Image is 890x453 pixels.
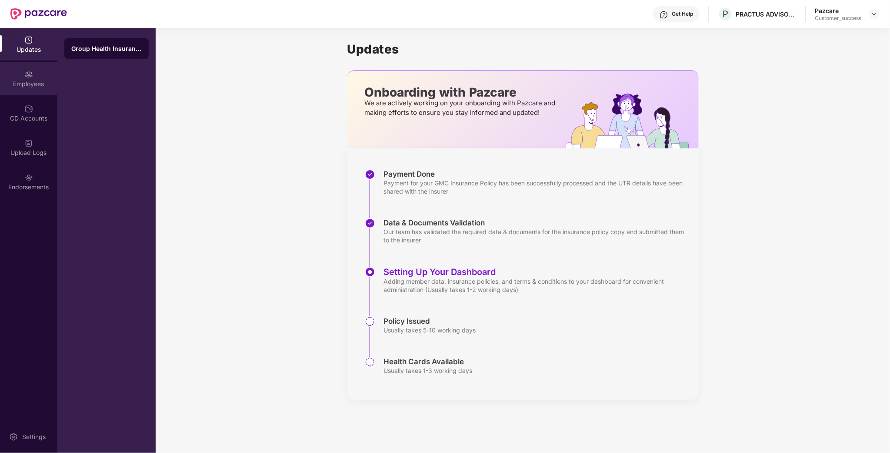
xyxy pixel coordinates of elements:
img: svg+xml;base64,PHN2ZyBpZD0iVXBsb2FkX0xvZ3MiIGRhdGEtbmFtZT0iVXBsb2FkIExvZ3MiIHhtbG5zPSJodHRwOi8vd3... [24,139,33,148]
div: Usually takes 5-10 working days [384,326,476,334]
span: P [723,9,728,19]
img: New Pazcare Logo [10,8,67,20]
img: svg+xml;base64,PHN2ZyBpZD0iVXBkYXRlZCIgeG1sbnM9Imh0dHA6Ly93d3cudzMub3JnLzIwMDAvc3ZnIiB3aWR0aD0iMj... [24,36,33,44]
div: Payment for your GMC Insurance Policy has been successfully processed and the UTR details have be... [384,179,690,195]
p: Onboarding with Pazcare [365,88,558,96]
div: Group Health Insurance [71,44,142,53]
img: svg+xml;base64,PHN2ZyBpZD0iU2V0dGluZy0yMHgyMCIgeG1sbnM9Imh0dHA6Ly93d3cudzMub3JnLzIwMDAvc3ZnIiB3aW... [9,433,18,441]
img: svg+xml;base64,PHN2ZyBpZD0iQ0RfQWNjb3VudHMiIGRhdGEtbmFtZT0iQ0QgQWNjb3VudHMiIHhtbG5zPSJodHRwOi8vd3... [24,104,33,113]
div: Health Cards Available [384,357,473,366]
img: svg+xml;base64,PHN2ZyBpZD0iSGVscC0zMngzMiIgeG1sbnM9Imh0dHA6Ly93d3cudzMub3JnLzIwMDAvc3ZnIiB3aWR0aD... [660,10,668,19]
div: Payment Done [384,169,690,179]
img: hrOnboarding [566,94,698,148]
div: Our team has validated the required data & documents for the insurance policy copy and submitted ... [384,228,690,244]
div: Settings [20,433,48,441]
div: Usually takes 1-3 working days [384,366,473,375]
div: Adding member data, insurance policies, and terms & conditions to your dashboard for convenient a... [384,277,690,294]
img: svg+xml;base64,PHN2ZyBpZD0iRHJvcGRvd24tMzJ4MzIiIHhtbG5zPSJodHRwOi8vd3d3LnczLm9yZy8yMDAwL3N2ZyIgd2... [871,10,878,17]
div: Policy Issued [384,316,476,326]
img: svg+xml;base64,PHN2ZyBpZD0iU3RlcC1QZW5kaW5nLTMyeDMyIiB4bWxucz0iaHR0cDovL3d3dy53My5vcmcvMjAwMC9zdm... [365,357,375,367]
img: svg+xml;base64,PHN2ZyBpZD0iRW1wbG95ZWVzIiB4bWxucz0iaHR0cDovL3d3dy53My5vcmcvMjAwMC9zdmciIHdpZHRoPS... [24,70,33,79]
img: svg+xml;base64,PHN2ZyBpZD0iU3RlcC1Eb25lLTMyeDMyIiB4bWxucz0iaHR0cDovL3d3dy53My5vcmcvMjAwMC9zdmciIH... [365,218,375,228]
div: PRACTUS ADVISORS PRIVATE LIMITED [736,10,797,18]
div: Get Help [672,10,693,17]
div: Customer_success [815,15,861,22]
img: svg+xml;base64,PHN2ZyBpZD0iU3RlcC1Eb25lLTMyeDMyIiB4bWxucz0iaHR0cDovL3d3dy53My5vcmcvMjAwMC9zdmciIH... [365,169,375,180]
img: svg+xml;base64,PHN2ZyBpZD0iRW5kb3JzZW1lbnRzIiB4bWxucz0iaHR0cDovL3d3dy53My5vcmcvMjAwMC9zdmciIHdpZH... [24,173,33,182]
p: We are actively working on your onboarding with Pazcare and making efforts to ensure you stay inf... [365,98,558,117]
div: Pazcare [815,7,861,15]
div: Data & Documents Validation [384,218,690,228]
img: svg+xml;base64,PHN2ZyBpZD0iU3RlcC1BY3RpdmUtMzJ4MzIiIHhtbG5zPSJodHRwOi8vd3d3LnczLm9yZy8yMDAwL3N2Zy... [365,267,375,277]
h1: Updates [347,42,699,57]
div: Setting Up Your Dashboard [384,267,690,277]
img: svg+xml;base64,PHN2ZyBpZD0iU3RlcC1QZW5kaW5nLTMyeDMyIiB4bWxucz0iaHR0cDovL3d3dy53My5vcmcvMjAwMC9zdm... [365,316,375,327]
